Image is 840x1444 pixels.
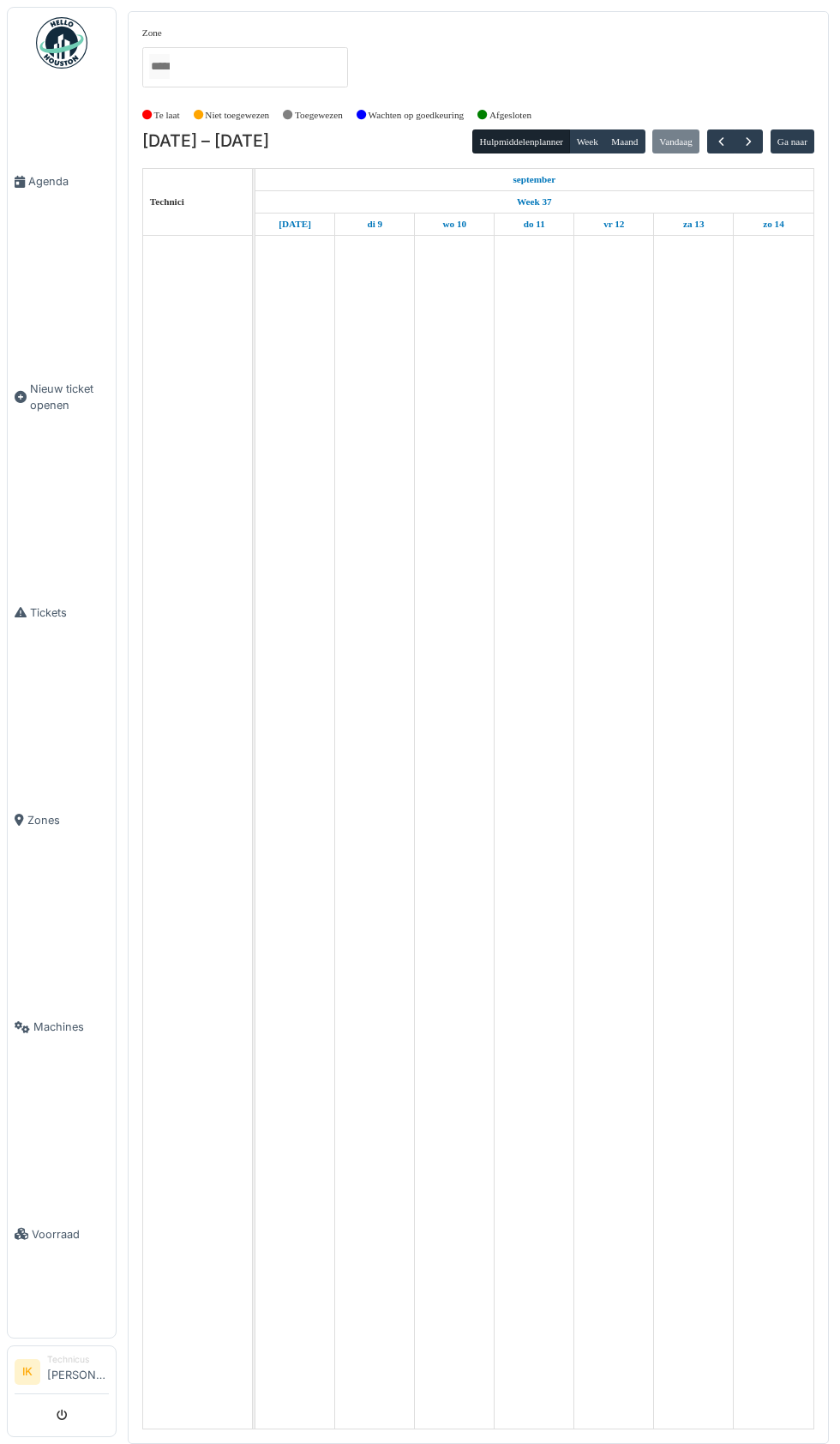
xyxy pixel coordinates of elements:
button: Volgende [735,129,763,154]
a: Voorraad [8,1131,116,1339]
button: Hulpmiddelenplanner [472,129,570,153]
a: Zones [8,716,116,924]
span: Agenda [28,173,109,190]
a: Agenda [8,78,116,286]
h2: [DATE] – [DATE] [142,131,269,152]
a: 14 september 2025 [759,214,789,235]
label: Toegewezen [295,108,343,123]
a: Tickets [8,509,116,717]
label: Wachten op goedkeuring [369,108,465,123]
span: Voorraad [32,1226,109,1242]
span: Zones [27,812,109,828]
span: Nieuw ticket openen [30,381,109,413]
a: 13 september 2025 [679,214,709,235]
img: Badge_color-CXgf-gQk.svg [36,17,87,69]
button: Maand [604,129,645,153]
a: 10 september 2025 [438,214,471,235]
button: Vorige [707,129,735,154]
button: Ga naar [771,129,815,153]
a: 11 september 2025 [519,214,549,235]
button: Week [569,129,605,153]
li: [PERSON_NAME] [47,1353,109,1390]
li: IK [15,1359,40,1385]
a: 12 september 2025 [599,214,628,235]
div: Technicus [47,1353,109,1366]
a: 9 september 2025 [363,214,387,235]
span: Machines [33,1019,109,1035]
label: Zone [142,26,162,40]
span: Tickets [30,605,109,621]
a: Week 37 [513,191,556,213]
label: Niet toegewezen [205,108,269,123]
a: Nieuw ticket openen [8,286,116,509]
input: Alles [149,54,170,79]
a: 8 september 2025 [274,214,315,235]
a: 8 september 2025 [508,169,560,190]
span: Technici [150,196,184,207]
button: Vandaag [652,129,699,153]
a: IK Technicus[PERSON_NAME] [15,1353,109,1394]
label: Te laat [154,108,180,123]
label: Afgesloten [489,108,531,123]
a: Machines [8,924,116,1131]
